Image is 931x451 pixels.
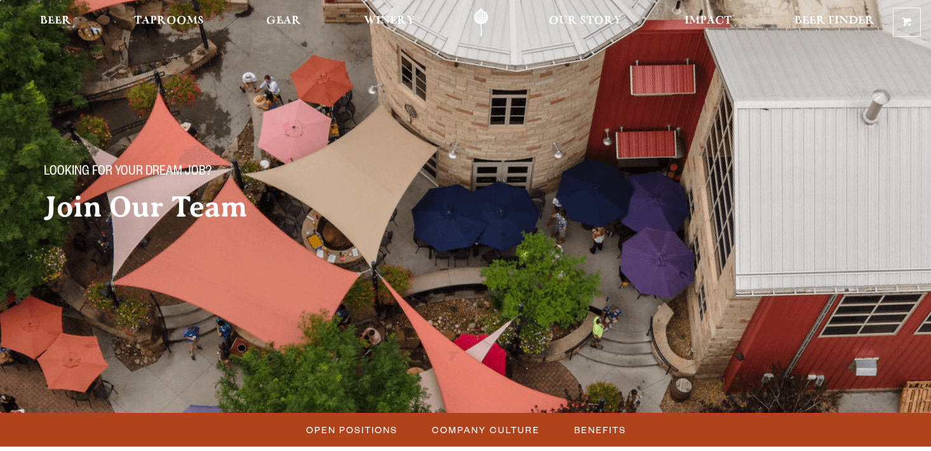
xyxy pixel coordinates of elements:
[266,16,301,26] span: Gear
[44,165,211,181] span: Looking for your dream job?
[258,8,309,37] a: Gear
[540,8,630,37] a: Our Story
[364,16,415,26] span: Winery
[298,421,404,439] a: Open Positions
[786,8,883,37] a: Beer Finder
[574,421,626,439] span: Benefits
[424,421,546,439] a: Company Culture
[685,16,732,26] span: Impact
[432,421,540,439] span: Company Culture
[566,421,633,439] a: Benefits
[134,16,204,26] span: Taprooms
[356,8,423,37] a: Winery
[126,8,212,37] a: Taprooms
[549,16,622,26] span: Our Story
[457,8,505,37] a: Odell Home
[32,8,79,37] a: Beer
[44,191,440,223] h2: Join Our Team
[794,16,874,26] span: Beer Finder
[676,8,740,37] a: Impact
[40,16,71,26] span: Beer
[306,421,398,439] span: Open Positions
